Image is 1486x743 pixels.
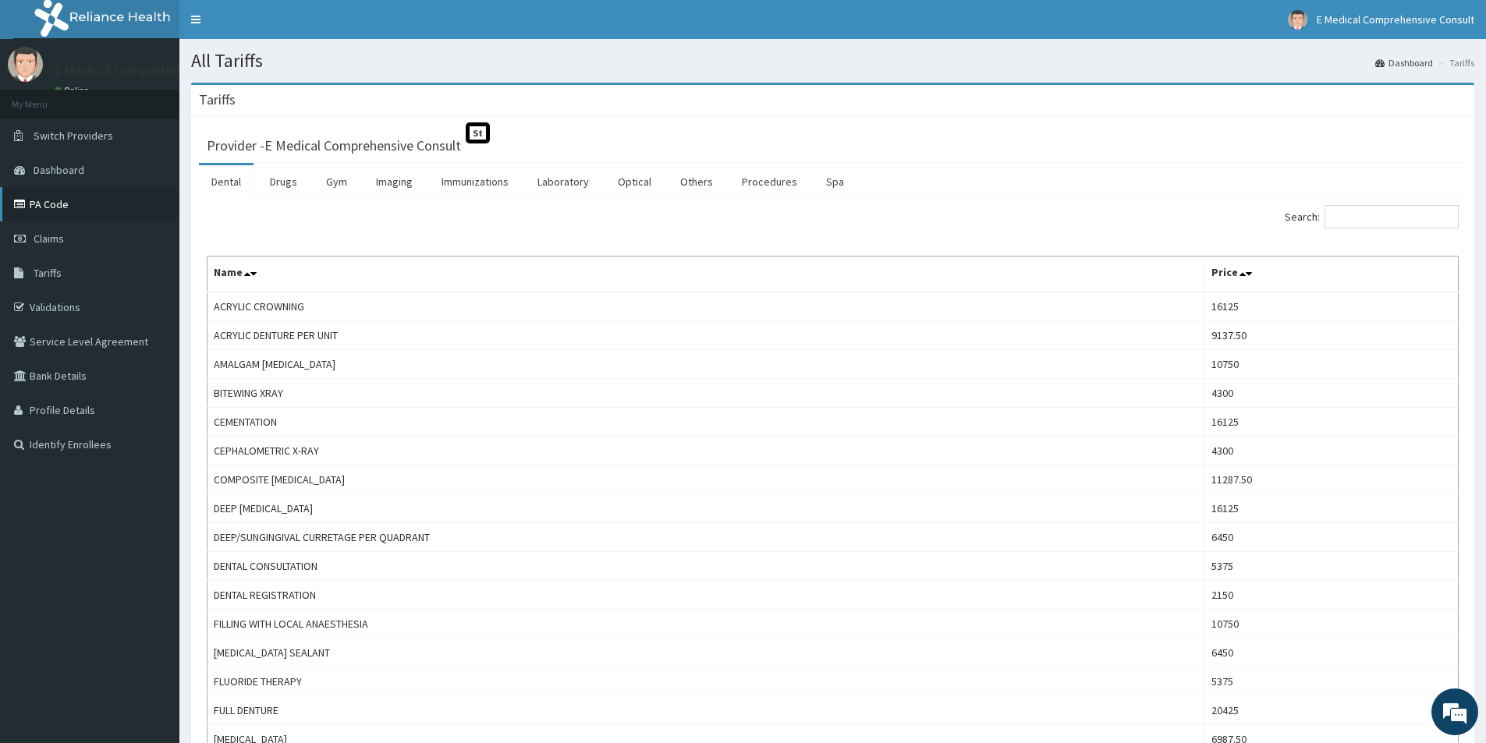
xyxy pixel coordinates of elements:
[1205,696,1459,725] td: 20425
[207,321,1205,350] td: ACRYLIC DENTURE PER UNIT
[34,232,64,246] span: Claims
[207,494,1205,523] td: DEEP [MEDICAL_DATA]
[1205,408,1459,437] td: 16125
[207,408,1205,437] td: CEMENTATION
[1325,205,1459,228] input: Search:
[1205,639,1459,667] td: 6450
[1205,321,1459,350] td: 9137.50
[207,437,1205,465] td: CEPHALOMETRIC X-RAY
[207,552,1205,581] td: DENTAL CONSULTATION
[1205,437,1459,465] td: 4300
[605,165,664,198] a: Optical
[34,266,62,280] span: Tariffs
[191,51,1474,71] h1: All Tariffs
[207,667,1205,696] td: FLUORIDE THERAPY
[34,129,113,143] span: Switch Providers
[1205,552,1459,581] td: 5375
[1435,56,1474,69] li: Tariffs
[1205,350,1459,379] td: 10750
[207,379,1205,408] td: BITEWING XRAY
[55,85,92,96] a: Online
[1205,379,1459,408] td: 4300
[207,523,1205,552] td: DEEP/SUNGINGIVAL CURRETAGE PER QUADRANT
[257,165,310,198] a: Drugs
[207,639,1205,667] td: [MEDICAL_DATA] SEALANT
[207,581,1205,610] td: DENTAL REGISTRATION
[207,610,1205,639] td: FILLING WITH LOCAL ANAESTHESIA
[729,165,810,198] a: Procedures
[1317,12,1474,27] span: E Medical Comprehensive Consult
[199,93,236,107] h3: Tariffs
[34,163,84,177] span: Dashboard
[207,139,461,153] h3: Provider - E Medical Comprehensive Consult
[1205,465,1459,494] td: 11287.50
[8,47,43,82] img: User Image
[199,165,254,198] a: Dental
[207,465,1205,494] td: COMPOSITE [MEDICAL_DATA]
[1288,10,1307,30] img: User Image
[1285,205,1459,228] label: Search:
[207,257,1205,292] th: Name
[1205,581,1459,610] td: 2150
[525,165,601,198] a: Laboratory
[55,63,258,77] p: E Medical Comprehensive Consult
[1205,494,1459,523] td: 16125
[364,165,425,198] a: Imaging
[1205,610,1459,639] td: 10750
[1375,56,1433,69] a: Dashboard
[429,165,521,198] a: Immunizations
[1205,292,1459,321] td: 16125
[207,696,1205,725] td: FULL DENTURE
[466,122,490,143] span: St
[668,165,725,198] a: Others
[207,292,1205,321] td: ACRYLIC CROWNING
[814,165,856,198] a: Spa
[1205,667,1459,696] td: 5375
[207,350,1205,379] td: AMALGAM [MEDICAL_DATA]
[1205,257,1459,292] th: Price
[314,165,360,198] a: Gym
[1205,523,1459,552] td: 6450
